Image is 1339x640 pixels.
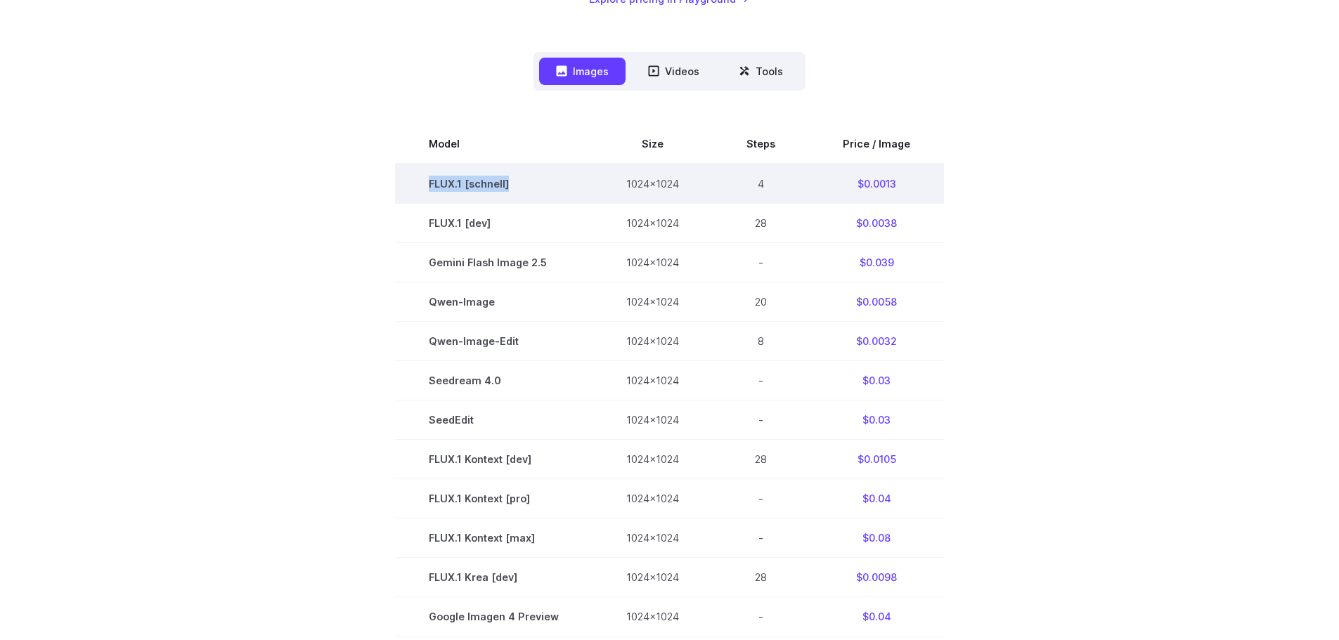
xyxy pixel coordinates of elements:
[593,400,713,440] td: 1024x1024
[539,58,626,85] button: Images
[593,164,713,204] td: 1024x1024
[713,558,809,597] td: 28
[809,440,944,479] td: $0.0105
[593,321,713,360] td: 1024x1024
[809,203,944,242] td: $0.0038
[395,164,593,204] td: FLUX.1 [schnell]
[809,400,944,440] td: $0.03
[593,558,713,597] td: 1024x1024
[722,58,800,85] button: Tools
[395,479,593,518] td: FLUX.1 Kontext [pro]
[395,558,593,597] td: FLUX.1 Krea [dev]
[809,242,944,282] td: $0.039
[395,124,593,164] th: Model
[593,124,713,164] th: Size
[713,440,809,479] td: 28
[713,282,809,321] td: 20
[713,518,809,558] td: -
[593,518,713,558] td: 1024x1024
[809,361,944,400] td: $0.03
[713,242,809,282] td: -
[593,361,713,400] td: 1024x1024
[593,479,713,518] td: 1024x1024
[395,518,593,558] td: FLUX.1 Kontext [max]
[713,203,809,242] td: 28
[395,282,593,321] td: Qwen-Image
[713,321,809,360] td: 8
[593,203,713,242] td: 1024x1024
[809,321,944,360] td: $0.0032
[395,597,593,636] td: Google Imagen 4 Preview
[429,254,559,270] span: Gemini Flash Image 2.5
[809,558,944,597] td: $0.0098
[713,479,809,518] td: -
[809,518,944,558] td: $0.08
[395,361,593,400] td: Seedream 4.0
[593,282,713,321] td: 1024x1024
[809,597,944,636] td: $0.04
[593,242,713,282] td: 1024x1024
[631,58,716,85] button: Videos
[713,597,809,636] td: -
[713,361,809,400] td: -
[395,440,593,479] td: FLUX.1 Kontext [dev]
[395,203,593,242] td: FLUX.1 [dev]
[713,124,809,164] th: Steps
[395,400,593,440] td: SeedEdit
[809,282,944,321] td: $0.0058
[395,321,593,360] td: Qwen-Image-Edit
[593,440,713,479] td: 1024x1024
[713,400,809,440] td: -
[809,164,944,204] td: $0.0013
[713,164,809,204] td: 4
[809,479,944,518] td: $0.04
[593,597,713,636] td: 1024x1024
[809,124,944,164] th: Price / Image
